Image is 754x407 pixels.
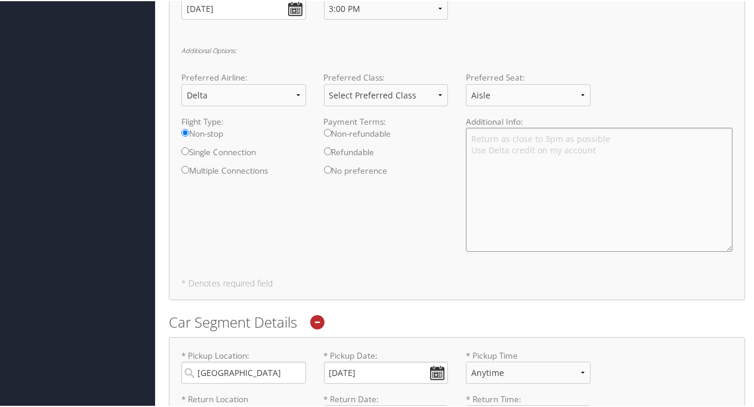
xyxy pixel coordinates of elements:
label: * Return Location [181,392,306,404]
label: Preferred Seat: [466,70,591,82]
label: Flight Type: [181,115,306,127]
input: Non-stop [181,128,189,135]
input: Multiple Connections [181,165,189,172]
label: Multiple Connections [181,164,306,182]
label: Preferred Airline: [181,70,306,82]
input: * Pickup Date: [324,360,449,383]
label: * Pickup Time [466,349,591,392]
label: Non-refundable [324,127,449,145]
input: Non-refundable [324,128,332,135]
h2: Car Segment Details [169,311,745,331]
label: * Pickup Date: [324,349,449,383]
label: Payment Terms: [324,115,449,127]
input: Single Connection [181,146,189,154]
label: Additional Info: [466,115,733,127]
label: Non-stop [181,127,306,145]
h6: Additional Options: [181,46,733,53]
select: * Pickup Time [466,360,591,383]
label: Single Connection [181,145,306,164]
label: Preferred Class: [324,70,449,82]
input: No preference [324,165,332,172]
input: Refundable [324,146,332,154]
label: * Pickup Location: [181,349,306,383]
label: No preference [324,164,449,182]
label: Refundable [324,145,449,164]
h5: * Denotes required field [181,278,733,286]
